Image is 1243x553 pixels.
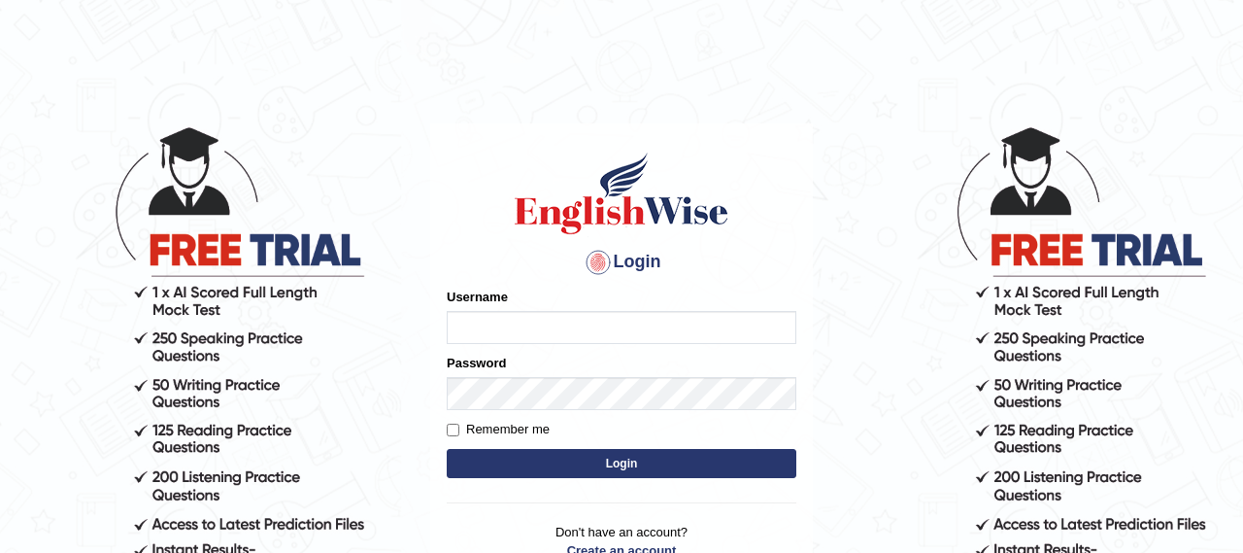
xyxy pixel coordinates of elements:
[447,288,508,306] label: Username
[447,354,506,372] label: Password
[447,420,550,439] label: Remember me
[447,247,796,278] h4: Login
[447,449,796,478] button: Login
[447,424,459,436] input: Remember me
[511,150,732,237] img: Logo of English Wise sign in for intelligent practice with AI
